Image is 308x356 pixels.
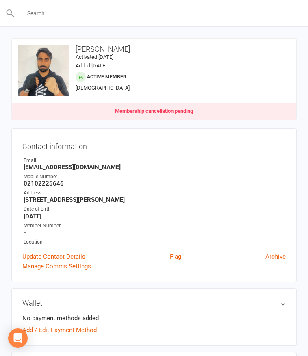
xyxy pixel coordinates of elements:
h3: Wallet [22,299,286,307]
h3: Contact information [22,139,286,151]
strong: [DATE] [24,213,286,220]
div: Member Number [24,222,286,230]
span: [DEMOGRAPHIC_DATA] [76,85,130,91]
div: Membership cancellation pending [115,108,193,114]
div: Date of Birth [24,205,286,213]
span: Active member [87,74,126,80]
a: Flag [170,252,181,261]
div: Location [24,238,286,246]
time: Added [DATE] [76,63,106,69]
a: Add / Edit Payment Method [22,325,97,335]
input: Search... [15,8,294,19]
div: Address [24,189,286,197]
div: Mobile Number [24,173,286,181]
img: image1747636387.png [18,45,69,96]
time: Activated [DATE] [76,54,113,60]
li: No payment methods added [22,313,286,323]
div: Email [24,157,286,164]
strong: - [24,229,286,236]
h3: [PERSON_NAME] [18,45,290,53]
a: Archive [265,252,286,261]
a: Manage Comms Settings [22,261,91,271]
strong: 02102225646 [24,180,286,187]
strong: [EMAIL_ADDRESS][DOMAIN_NAME] [24,164,286,171]
a: Update Contact Details [22,252,85,261]
strong: [STREET_ADDRESS][PERSON_NAME] [24,196,286,203]
div: Open Intercom Messenger [8,328,28,348]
